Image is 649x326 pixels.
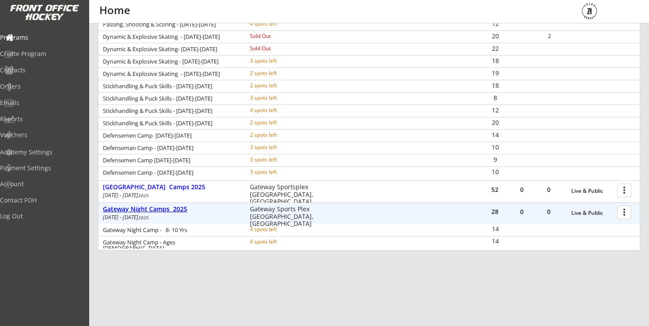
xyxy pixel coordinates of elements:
div: 20 [482,120,508,126]
div: 10 [482,169,508,175]
div: Gateway Night Camp - 8- 10 Yrs [103,227,238,233]
div: 8 [482,95,508,101]
div: 3 spots left [250,58,307,64]
div: 0 [536,209,562,215]
div: Sold Out [250,46,307,51]
div: 12 [482,21,508,27]
div: Stickhandling & Puck Skills - [DATE]-[DATE] [103,96,238,101]
div: Defensemen Camp [DATE]-[DATE] [103,133,238,139]
div: 2 spots left [250,132,307,138]
div: 10 [482,144,508,150]
div: Stickhandling & Puck Skills - [DATE]-[DATE] [103,108,238,114]
div: 12 [482,107,508,113]
div: 28 [482,209,508,215]
div: Dynamic & Explosive Skating - [DATE]-[DATE] [103,34,238,40]
div: 3 spots left [250,157,307,162]
div: 14 [482,132,508,138]
div: Defenseman Camp - [DATE]-[DATE] [103,145,238,151]
div: 4 spots left [250,227,307,232]
div: Gateway Night Camp - Ages [DEMOGRAPHIC_DATA] [103,240,238,251]
div: 9 [482,157,508,163]
div: Gateway Sportsplex [GEOGRAPHIC_DATA], [GEOGRAPHIC_DATA] [250,184,319,206]
div: 4 spots left [250,21,307,26]
div: [GEOGRAPHIC_DATA] Camps 2025 [103,184,241,191]
div: [DATE] - [DATE] [103,215,238,220]
div: Dynamic & Explosive Skating - [DATE]-[DATE] [103,71,238,77]
div: 22 [482,45,508,52]
div: Gateway Sports Plex [GEOGRAPHIC_DATA], [GEOGRAPHIC_DATA] [250,206,319,228]
div: Stickhandling & Puck Skills - [DATE]-[DATE] [103,120,238,126]
button: more_vert [617,206,631,219]
div: 18 [482,82,508,89]
button: more_vert [617,184,631,197]
div: 4 spots left [250,239,307,244]
div: 19 [482,70,508,76]
div: 4 spots left [250,108,307,113]
div: [DATE] - [DATE] [103,193,238,198]
div: Gateway Night Camps 2025 [103,206,241,213]
div: 18 [482,58,508,64]
div: Defensemen Camp [DATE]-[DATE] [103,157,238,163]
div: 2 spots left [250,71,307,76]
div: 14 [482,226,508,232]
div: Passing, Shooting & Scoring - [DATE]-[DATE] [103,22,238,27]
div: 0 [509,187,535,193]
div: 2 spots left [250,83,307,88]
div: Live & Public [571,210,613,216]
div: Stickhandling & Puck Skills - [DATE]-[DATE] [103,83,238,89]
div: 2 [536,34,562,39]
div: Defensemen Camp - [DATE]-[DATE] [103,170,238,176]
div: 14 [482,238,508,244]
div: 3 spots left [250,95,307,101]
div: 3 spots left [250,169,307,175]
div: 0 [509,209,535,215]
div: Sold Out [250,34,307,39]
div: Dynamic & Explosive Skating- [DATE]-[DATE] [103,46,238,52]
div: Dynamic & Explosive Skating - [DATE]-[DATE] [103,59,238,64]
em: 2025 [138,192,149,199]
div: 3 spots left [250,145,307,150]
div: 20 [482,33,508,39]
div: 2 spots left [250,120,307,125]
div: 52 [482,187,508,193]
em: 2025 [138,214,149,221]
div: Live & Public [571,188,613,194]
div: 0 [536,187,562,193]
